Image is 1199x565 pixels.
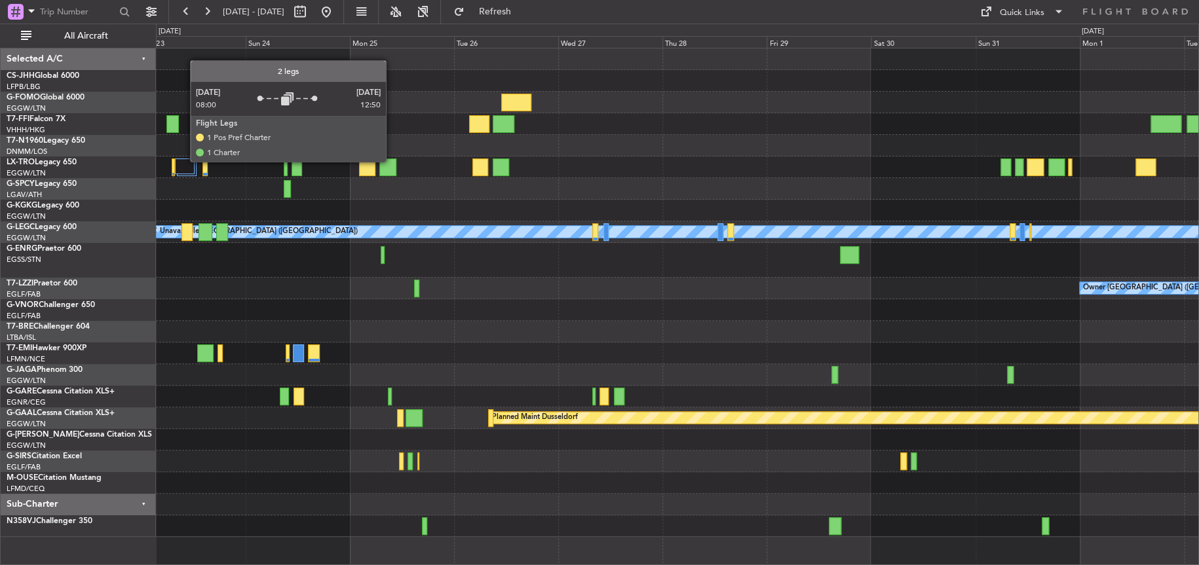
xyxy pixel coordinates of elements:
[144,222,357,242] div: A/C Unavailable [GEOGRAPHIC_DATA] ([GEOGRAPHIC_DATA])
[7,72,35,80] span: CS-JHH
[7,474,38,482] span: M-OUSE
[7,289,41,299] a: EGLF/FAB
[7,301,95,309] a: G-VNORChallenger 650
[7,245,37,253] span: G-ENRG
[7,245,81,253] a: G-ENRGPraetor 600
[40,2,115,22] input: Trip Number
[7,125,45,135] a: VHHH/HKG
[7,441,46,450] a: EGGW/LTN
[7,158,35,166] span: LX-TRO
[767,36,871,48] div: Fri 29
[7,301,39,309] span: G-VNOR
[7,211,46,221] a: EGGW/LTN
[223,6,284,18] span: [DATE] - [DATE]
[558,36,662,48] div: Wed 27
[7,419,46,429] a: EGGW/LTN
[7,202,79,210] a: G-KGKGLegacy 600
[7,431,152,439] a: G-[PERSON_NAME]Cessna Citation XLS
[7,484,45,494] a: LFMD/CEQ
[7,190,42,200] a: LGAV/ATH
[871,36,975,48] div: Sat 30
[7,82,41,92] a: LFPB/LBG
[7,354,45,364] a: LFMN/NCE
[7,344,32,352] span: T7-EMI
[159,26,181,37] div: [DATE]
[7,168,46,178] a: EGGW/LTN
[1000,7,1044,20] div: Quick Links
[7,388,115,395] a: G-GARECessna Citation XLS+
[1082,26,1104,37] div: [DATE]
[7,333,36,342] a: LTBA/ISL
[447,1,526,22] button: Refresh
[7,115,29,123] span: T7-FFI
[662,36,767,48] div: Thu 28
[7,233,46,243] a: EGGW/LTN
[7,158,77,166] a: LX-TROLegacy 650
[467,7,522,16] span: Refresh
[7,255,41,264] a: EGSS/STN
[454,36,558,48] div: Tue 26
[7,409,37,417] span: G-GAAL
[976,36,1080,48] div: Sun 31
[7,517,36,525] span: N358VJ
[7,376,46,386] a: EGGW/LTN
[7,223,77,231] a: G-LEGCLegacy 600
[7,202,37,210] span: G-KGKG
[7,344,86,352] a: T7-EMIHawker 900XP
[7,115,66,123] a: T7-FFIFalcon 7X
[7,223,35,231] span: G-LEGC
[7,311,41,321] a: EGLF/FAB
[7,137,43,145] span: T7-N1960
[7,94,40,101] span: G-FOMO
[7,280,33,287] span: T7-LZZI
[7,180,35,188] span: G-SPCY
[14,26,142,46] button: All Aircraft
[7,452,31,460] span: G-SIRS
[34,31,138,41] span: All Aircraft
[7,431,79,439] span: G-[PERSON_NAME]
[7,409,115,417] a: G-GAALCessna Citation XLS+
[7,366,83,374] a: G-JAGAPhenom 300
[7,323,90,331] a: T7-BREChallenger 604
[492,408,578,428] div: Planned Maint Dusseldorf
[7,94,85,101] a: G-FOMOGlobal 6000
[141,36,245,48] div: Sat 23
[7,147,47,156] a: DNMM/LOS
[7,180,77,188] a: G-SPCYLegacy 650
[7,366,37,374] span: G-JAGA
[7,103,46,113] a: EGGW/LTN
[7,388,37,395] span: G-GARE
[7,137,85,145] a: T7-N1960Legacy 650
[7,452,82,460] a: G-SIRSCitation Excel
[1080,36,1184,48] div: Mon 1
[7,462,41,472] a: EGLF/FAB
[7,397,46,407] a: EGNR/CEG
[7,517,92,525] a: N358VJChallenger 350
[350,36,454,48] div: Mon 25
[7,280,77,287] a: T7-LZZIPraetor 600
[7,323,33,331] span: T7-BRE
[974,1,1071,22] button: Quick Links
[7,72,79,80] a: CS-JHHGlobal 6000
[7,474,102,482] a: M-OUSECitation Mustang
[246,36,350,48] div: Sun 24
